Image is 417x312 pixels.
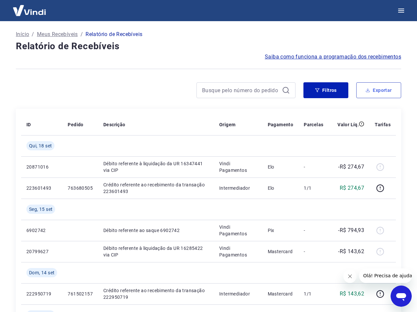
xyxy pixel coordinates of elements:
img: Vindi [8,0,51,20]
h4: Relatório de Recebíveis [16,40,401,53]
a: Início [16,30,29,38]
p: Tarifas [375,121,391,128]
p: 761502157 [68,291,93,297]
p: Débito referente ao saque 6902742 [103,227,209,234]
span: Dom, 14 set [29,269,54,276]
p: Mastercard [268,248,294,255]
p: Mastercard [268,291,294,297]
p: -R$ 794,93 [338,226,364,234]
p: Vindi Pagamentos [219,245,257,258]
p: - [304,227,323,234]
p: 222950719 [26,291,57,297]
p: 20799627 [26,248,57,255]
p: Débito referente à liquidação da UR 16347441 via CIP [103,160,209,174]
p: Pix [268,227,294,234]
p: / [32,30,34,38]
button: Filtros [303,82,348,98]
p: Relatório de Recebíveis [86,30,142,38]
p: Intermediador [219,185,257,191]
p: Vindi Pagamentos [219,160,257,174]
p: Valor Líq. [337,121,359,128]
p: ID [26,121,31,128]
p: Pagamento [268,121,294,128]
p: 223601493 [26,185,57,191]
p: 763680505 [68,185,93,191]
p: 6902742 [26,227,57,234]
p: Pedido [68,121,83,128]
iframe: Fechar mensagem [343,270,357,283]
span: Seg, 15 set [29,206,52,213]
p: Parcelas [304,121,323,128]
p: R$ 143,62 [340,290,365,298]
p: Intermediador [219,291,257,297]
p: - [304,164,323,170]
a: Meus Recebíveis [37,30,78,38]
p: / [81,30,83,38]
p: Descrição [103,121,125,128]
p: 20871016 [26,164,57,170]
p: Elo [268,185,294,191]
p: -R$ 143,62 [338,248,364,255]
p: - [304,248,323,255]
p: Origem [219,121,235,128]
iframe: Botão para abrir a janela de mensagens [391,286,412,307]
span: Olá! Precisa de ajuda? [4,5,55,10]
input: Busque pelo número do pedido [202,85,279,95]
p: 1/1 [304,291,323,297]
iframe: Mensagem da empresa [359,268,412,283]
p: Elo [268,164,294,170]
p: Vindi Pagamentos [219,224,257,237]
p: Débito referente à liquidação da UR 16285422 via CIP [103,245,209,258]
button: Exportar [356,82,401,98]
a: Saiba como funciona a programação dos recebimentos [265,53,401,61]
p: Crédito referente ao recebimento da transação 223601493 [103,181,209,195]
p: 1/1 [304,185,323,191]
p: Crédito referente ao recebimento da transação 222950719 [103,287,209,300]
span: Qui, 18 set [29,142,52,149]
p: -R$ 274,67 [338,163,364,171]
p: R$ 274,67 [340,184,365,192]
